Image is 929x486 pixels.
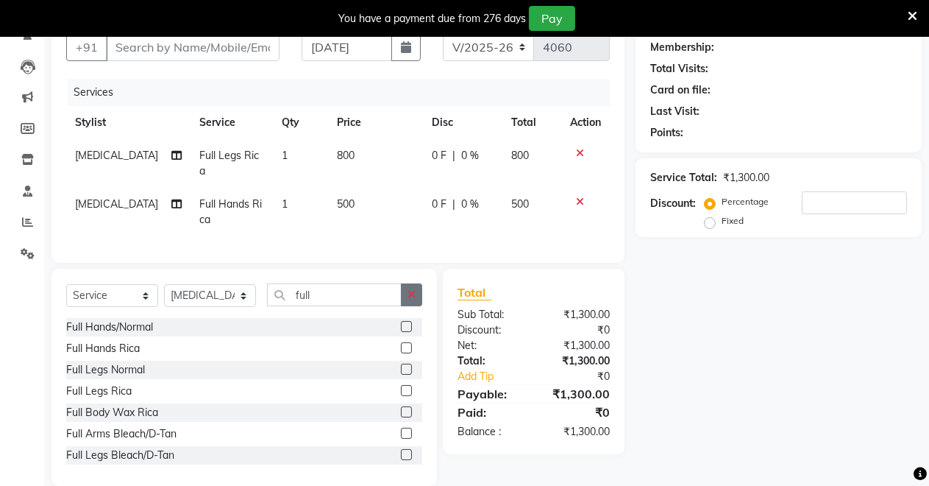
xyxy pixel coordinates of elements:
[650,125,683,141] div: Points:
[723,170,769,186] div: ₹1,300.00
[446,424,533,440] div: Balance :
[68,79,621,106] div: Services
[446,385,533,403] div: Payable:
[446,307,533,323] div: Sub Total:
[650,61,708,77] div: Total Visits:
[446,353,533,369] div: Total:
[533,424,620,440] div: ₹1,300.00
[650,196,696,211] div: Discount:
[533,353,620,369] div: ₹1,300.00
[533,338,620,353] div: ₹1,300.00
[282,149,288,162] span: 1
[282,197,288,211] span: 1
[461,197,479,212] span: 0 %
[446,338,533,353] div: Net:
[328,106,424,139] th: Price
[446,369,548,384] a: Add Tip
[650,82,711,98] div: Card on file:
[66,384,132,399] div: Full Legs Rica
[66,448,174,463] div: Full Legs Bleach/D-Tan
[66,405,158,420] div: Full Body Wax Rica
[561,106,610,139] th: Action
[533,385,620,403] div: ₹1,300.00
[199,149,259,177] span: Full Legs Rica
[66,320,153,335] div: Full Hands/Normal
[650,104,700,119] div: Last Visit:
[267,283,402,306] input: Search or Scan
[432,148,446,163] span: 0 F
[66,106,191,139] th: Stylist
[423,106,502,139] th: Disc
[66,426,177,442] div: Full Arms Bleach/D-Tan
[722,195,769,208] label: Percentage
[75,197,158,211] span: [MEDICAL_DATA]
[452,197,455,212] span: |
[273,106,327,139] th: Qty
[458,285,491,300] span: Total
[511,149,529,162] span: 800
[650,170,717,186] div: Service Total:
[66,33,107,61] button: +91
[533,404,620,421] div: ₹0
[461,148,479,163] span: 0 %
[502,106,560,139] th: Total
[529,6,575,31] button: Pay
[66,341,140,356] div: Full Hands Rica
[337,149,355,162] span: 800
[338,11,526,27] div: You have a payment due from 276 days
[511,197,529,211] span: 500
[191,106,273,139] th: Service
[533,323,620,338] div: ₹0
[106,33,280,61] input: Search by Name/Mobile/Email/Code
[446,404,533,421] div: Paid:
[432,197,446,212] span: 0 F
[66,362,145,378] div: Full Legs Normal
[722,214,744,228] label: Fixed
[337,197,355,211] span: 500
[548,369,621,384] div: ₹0
[650,40,714,55] div: Membership:
[446,323,533,338] div: Discount:
[199,197,262,226] span: Full Hands Rica
[452,148,455,163] span: |
[533,307,620,323] div: ₹1,300.00
[75,149,158,162] span: [MEDICAL_DATA]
